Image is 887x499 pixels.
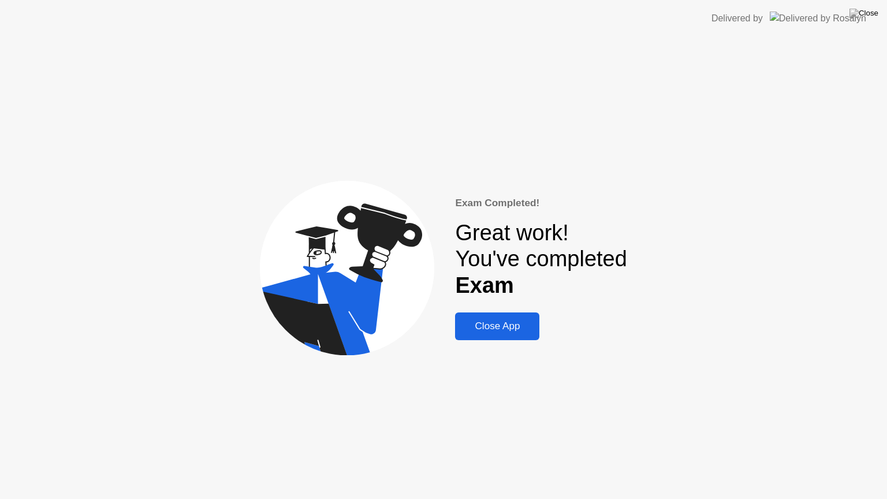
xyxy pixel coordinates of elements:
[455,312,539,340] button: Close App
[455,220,627,299] div: Great work! You've completed
[849,9,878,18] img: Close
[711,12,763,25] div: Delivered by
[455,196,627,211] div: Exam Completed!
[770,12,866,25] img: Delivered by Rosalyn
[455,273,513,297] b: Exam
[459,321,536,332] div: Close App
